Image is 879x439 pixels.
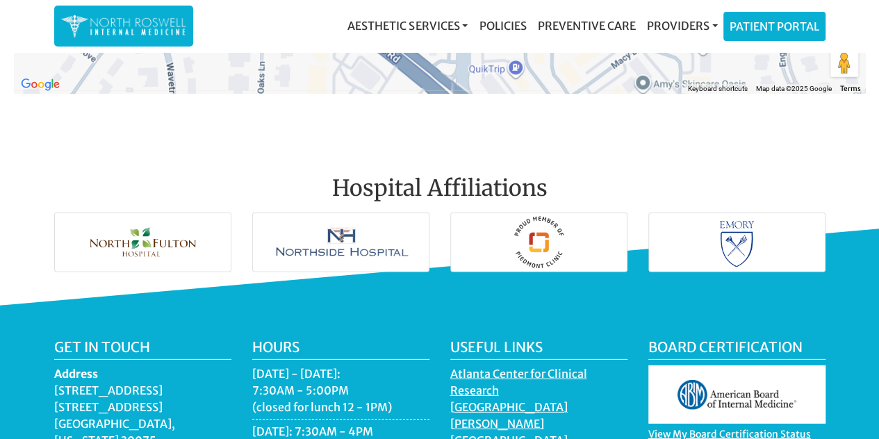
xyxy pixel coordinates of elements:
a: Aesthetic Services [342,12,473,40]
img: North Roswell Internal Medicine [61,13,186,40]
a: Terms [840,84,861,93]
li: [DATE] - [DATE]: 7:30AM - 5:00PM (closed for lunch 12 - 1PM) [252,365,429,420]
a: Policies [473,12,532,40]
img: Emory Hospital [649,213,825,272]
a: Providers [641,12,723,40]
img: Northside Hospital [253,213,429,272]
span: Map data ©2025 Google [756,85,832,92]
img: aboim_logo.gif [648,365,825,424]
img: Google [17,76,63,94]
dt: Address [54,365,231,382]
button: Keyboard shortcuts [688,84,748,94]
h5: Get in touch [54,339,231,360]
h5: Hours [252,339,429,360]
h2: Hospital Affiliations [54,142,825,207]
a: Patient Portal [724,13,825,40]
img: Piedmont Hospital [451,213,627,272]
a: Atlanta Center for Clinical Research [450,367,587,401]
button: Drag Pegman onto the map to open Street View [830,49,858,77]
img: North Fulton Hospital [55,213,231,272]
h5: Board Certification [648,339,825,360]
a: Open this area in Google Maps (opens a new window) [17,76,63,94]
h5: Useful Links [450,339,627,360]
a: Preventive Care [532,12,641,40]
a: [GEOGRAPHIC_DATA][PERSON_NAME] [450,400,568,434]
